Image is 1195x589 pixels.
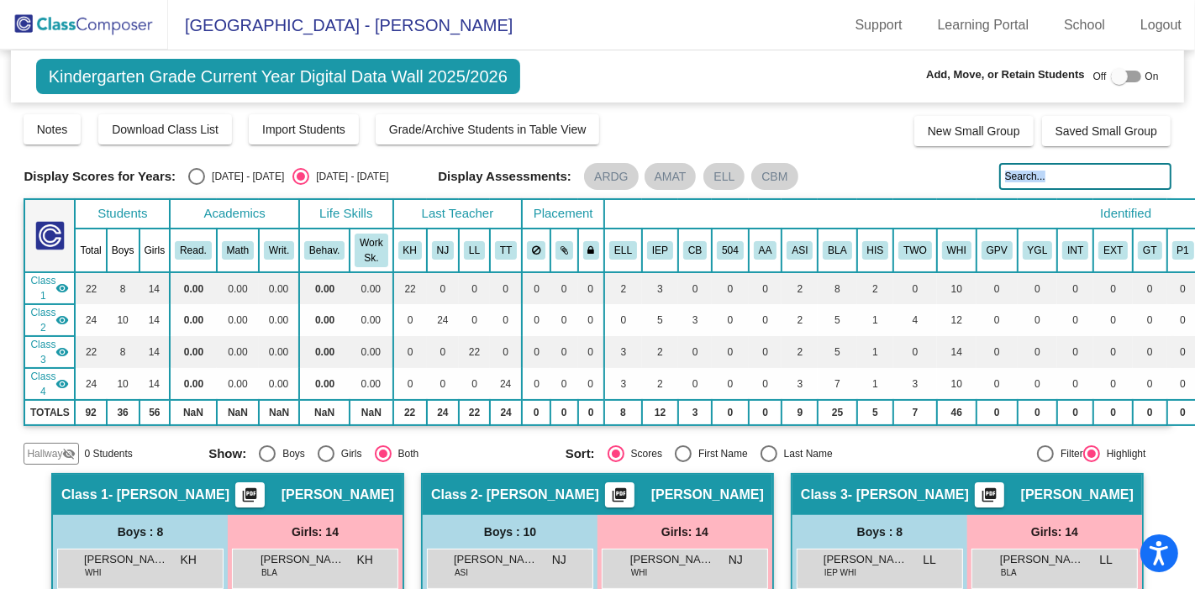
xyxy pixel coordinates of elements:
button: Writ. [264,241,294,260]
td: 24 [427,304,459,336]
td: 46 [937,400,977,425]
span: - [PERSON_NAME] [848,486,969,503]
th: TWO OR MORE [893,229,937,272]
td: 2 [642,336,678,368]
button: IEP [647,241,673,260]
td: 5 [818,336,856,368]
th: Center Based [678,229,712,272]
td: NaN [299,400,350,425]
td: 0 [1018,272,1058,304]
mat-icon: visibility [55,345,69,359]
button: AA [754,241,777,260]
span: NJ [729,551,743,569]
td: 2 [782,336,818,368]
th: Last Teacher [393,199,523,229]
td: 0.00 [299,272,350,304]
span: [PERSON_NAME] [630,551,714,568]
button: WHI [942,241,971,260]
td: 14 [140,368,171,400]
td: 0 [522,400,550,425]
td: 0 [1093,304,1133,336]
td: 0 [1133,368,1166,400]
td: 0.00 [350,336,392,368]
td: 0 [678,368,712,400]
td: 0 [1018,336,1058,368]
span: New Small Group [928,124,1020,138]
td: 10 [937,272,977,304]
td: 0 [749,272,782,304]
th: Boys [107,229,140,272]
td: 0.00 [170,368,217,400]
td: 0 [1133,272,1166,304]
td: Tina Thompson - T THOMPSON [24,368,75,400]
td: 0 [490,336,522,368]
th: Introvert [1057,229,1093,272]
input: Search... [999,163,1171,190]
td: 0 [893,336,937,368]
mat-icon: visibility [55,281,69,295]
button: Work Sk. [355,234,387,267]
td: 2 [642,368,678,400]
td: 2 [782,304,818,336]
td: 0 [1133,304,1166,336]
td: 5 [857,400,894,425]
button: Download Class List [98,114,232,145]
td: 0 [578,400,605,425]
td: 0 [427,272,459,304]
th: English Language Learner [604,229,642,272]
span: - [PERSON_NAME] [108,486,229,503]
mat-radio-group: Select an option [566,445,910,462]
a: Learning Portal [924,12,1043,39]
td: 0 [393,304,427,336]
td: 3 [604,368,642,400]
th: Extrovert [1093,229,1133,272]
td: 1 [857,368,894,400]
div: Both [392,446,419,461]
span: Off [1093,69,1107,84]
td: 0.00 [170,304,217,336]
td: 0 [1093,368,1133,400]
td: 0.00 [350,272,392,304]
button: GPV [982,241,1013,260]
td: 0 [522,368,550,400]
td: NaN [350,400,392,425]
td: 0 [578,304,605,336]
div: Girls: 14 [597,515,772,549]
button: TT [495,241,517,260]
td: 5 [642,304,678,336]
td: 2 [782,272,818,304]
th: Students [75,199,170,229]
button: Print Students Details [235,482,265,507]
a: Support [842,12,916,39]
th: AMERICAN INDIAN OR ALASKA NATIVE [749,229,782,272]
div: Boys : 8 [792,515,967,549]
td: 22 [459,400,490,425]
td: 0 [1057,336,1093,368]
th: Keep with students [550,229,578,272]
button: TWO [898,241,932,260]
td: 7 [893,400,937,425]
mat-chip: ELL [703,163,745,190]
td: 0.00 [259,336,299,368]
th: 504 Plan [712,229,749,272]
td: 12 [642,400,678,425]
td: NaN [259,400,299,425]
td: 0 [749,400,782,425]
th: Katie Hager [393,229,427,272]
td: 0 [393,336,427,368]
button: BLA [823,241,851,260]
td: 0 [1057,272,1093,304]
button: 504 [717,241,744,260]
mat-chip: ARDG [584,163,638,190]
span: Kindergarten Grade Current Year Digital Data Wall 2025/2026 [36,59,520,94]
td: 0 [749,336,782,368]
td: 0.00 [170,272,217,304]
td: 0 [1018,368,1058,400]
button: ELL [609,241,637,260]
td: 22 [459,336,490,368]
mat-chip: CBM [751,163,798,190]
td: 0 [490,304,522,336]
th: Academics [170,199,299,229]
td: 0.00 [259,368,299,400]
td: 10 [107,368,140,400]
